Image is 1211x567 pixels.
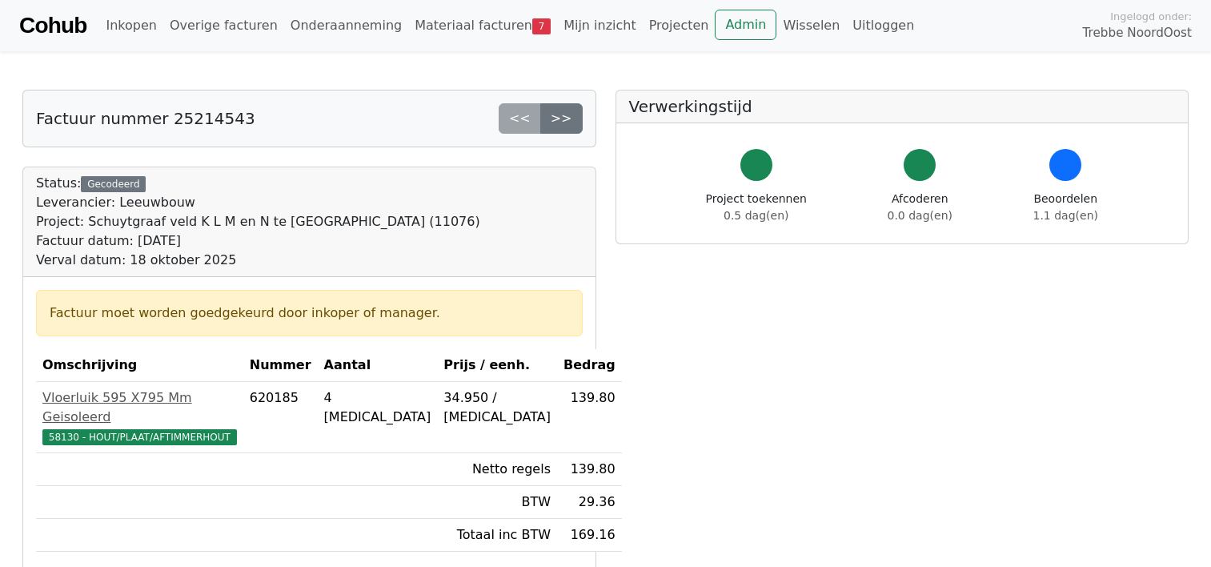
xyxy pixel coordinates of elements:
a: >> [540,103,583,134]
a: Uitloggen [846,10,920,42]
a: Materiaal facturen7 [408,10,557,42]
th: Bedrag [557,349,622,382]
td: 29.36 [557,486,622,519]
span: 58130 - HOUT/PLAAT/AFTIMMERHOUT [42,429,237,445]
div: Vloerluik 595 X795 Mm Geisoleerd [42,388,237,427]
span: 0.0 dag(en) [888,209,952,222]
a: Overige facturen [163,10,284,42]
a: Projecten [643,10,716,42]
div: Factuur moet worden goedgekeurd door inkoper of manager. [50,304,569,323]
td: 620185 [243,382,318,453]
a: Cohub [19,6,86,45]
h5: Factuur nummer 25214543 [36,109,255,128]
div: Verval datum: 18 oktober 2025 [36,251,480,270]
td: Totaal inc BTW [437,519,557,552]
div: Afcoderen [888,191,952,224]
span: 7 [532,18,551,34]
th: Omschrijving [36,349,243,382]
span: 1.1 dag(en) [1033,209,1098,222]
a: Vloerluik 595 X795 Mm Geisoleerd58130 - HOUT/PLAAT/AFTIMMERHOUT [42,388,237,446]
div: Beoordelen [1033,191,1098,224]
a: Wisselen [776,10,846,42]
td: 139.80 [557,453,622,486]
a: Onderaanneming [284,10,408,42]
span: Trebbe NoordOost [1083,24,1192,42]
a: Mijn inzicht [557,10,643,42]
div: 34.950 / [MEDICAL_DATA] [443,388,551,427]
a: Admin [715,10,776,40]
span: Ingelogd onder: [1110,9,1192,24]
span: 0.5 dag(en) [724,209,788,222]
div: Project toekennen [706,191,807,224]
div: Leverancier: Leeuwbouw [36,193,480,212]
td: BTW [437,486,557,519]
div: Factuur datum: [DATE] [36,231,480,251]
td: 139.80 [557,382,622,453]
td: Netto regels [437,453,557,486]
div: Status: [36,174,480,270]
td: 169.16 [557,519,622,552]
th: Prijs / eenh. [437,349,557,382]
div: Gecodeerd [81,176,146,192]
th: Aantal [318,349,438,382]
th: Nummer [243,349,318,382]
div: Project: Schuytgraaf veld K L M en N te [GEOGRAPHIC_DATA] (11076) [36,212,480,231]
h5: Verwerkingstijd [629,97,1176,116]
a: Inkopen [99,10,162,42]
div: 4 [MEDICAL_DATA] [324,388,431,427]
